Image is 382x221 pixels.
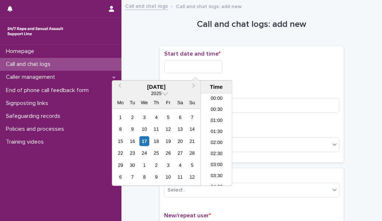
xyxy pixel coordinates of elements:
div: Choose Friday, 19 September 2025 [163,136,173,146]
div: Choose Sunday, 12 October 2025 [187,172,197,182]
div: Choose Thursday, 25 September 2025 [151,148,161,158]
div: Choose Wednesday, 10 September 2025 [139,124,149,134]
li: 04:00 [201,182,232,193]
div: Choose Saturday, 11 October 2025 [175,172,185,182]
div: Choose Monday, 6 October 2025 [116,172,125,182]
div: Choose Tuesday, 7 October 2025 [127,172,137,182]
div: Choose Saturday, 6 September 2025 [175,112,185,122]
div: Choose Tuesday, 2 September 2025 [127,112,137,122]
div: Choose Monday, 1 September 2025 [116,112,125,122]
div: Fr [163,98,173,108]
div: Choose Thursday, 9 October 2025 [151,172,161,182]
div: Choose Tuesday, 23 September 2025 [127,148,137,158]
div: Choose Tuesday, 30 September 2025 [127,160,137,170]
div: Choose Tuesday, 9 September 2025 [127,124,137,134]
div: Choose Monday, 29 September 2025 [116,160,125,170]
span: New/repeat user [164,213,211,218]
div: Choose Friday, 26 September 2025 [163,148,173,158]
a: Call and chat logs [125,1,168,10]
div: Choose Wednesday, 24 September 2025 [139,148,149,158]
button: Next Month [189,81,201,93]
div: Choose Sunday, 5 October 2025 [187,160,197,170]
li: 02:30 [201,149,232,160]
h1: Call and chat logs: add new [160,19,344,30]
p: Safeguarding records [3,113,66,120]
div: Mo [116,98,125,108]
div: Time [203,84,230,90]
img: rhQMoQhaT3yELyF149Cw [6,24,65,39]
li: 00:30 [201,105,232,116]
p: End of phone call feedback form [3,87,95,94]
div: Select... [167,186,186,194]
div: Sa [175,98,185,108]
div: We [139,98,149,108]
div: Choose Sunday, 28 September 2025 [187,148,197,158]
p: Policies and processes [3,126,70,133]
div: Tu [127,98,137,108]
span: 2025 [151,91,161,96]
div: Choose Thursday, 2 October 2025 [151,160,161,170]
div: Choose Wednesday, 1 October 2025 [139,160,149,170]
div: Choose Monday, 15 September 2025 [116,136,125,146]
div: Choose Sunday, 14 September 2025 [187,124,197,134]
div: Choose Friday, 10 October 2025 [163,172,173,182]
li: 03:00 [201,160,232,171]
div: Choose Saturday, 27 September 2025 [175,148,185,158]
li: 02:00 [201,138,232,149]
div: Choose Saturday, 13 September 2025 [175,124,185,134]
li: 00:00 [201,94,232,105]
div: Choose Wednesday, 17 September 2025 [139,136,149,146]
li: 01:00 [201,116,232,127]
div: Choose Friday, 12 September 2025 [163,124,173,134]
p: Training videos [3,138,50,145]
div: Choose Thursday, 11 September 2025 [151,124,161,134]
p: Call and chat logs: add new [176,2,242,10]
div: Choose Thursday, 4 September 2025 [151,112,161,122]
div: Choose Saturday, 4 October 2025 [175,160,185,170]
div: Choose Monday, 22 September 2025 [116,148,125,158]
li: 01:30 [201,127,232,138]
div: Choose Wednesday, 8 October 2025 [139,172,149,182]
div: Choose Sunday, 21 September 2025 [187,136,197,146]
p: Homepage [3,48,40,55]
p: Caller management [3,74,61,81]
div: Choose Sunday, 7 September 2025 [187,112,197,122]
div: month 2025-09 [114,111,198,183]
div: Su [187,98,197,108]
div: [DATE] [112,84,201,90]
div: Choose Friday, 5 September 2025 [163,112,173,122]
div: Choose Friday, 3 October 2025 [163,160,173,170]
div: Th [151,98,161,108]
div: Choose Wednesday, 3 September 2025 [139,112,149,122]
button: Previous Month [113,81,125,93]
div: Choose Thursday, 18 September 2025 [151,136,161,146]
div: Choose Monday, 8 September 2025 [116,124,125,134]
p: Call and chat logs [3,61,56,68]
div: Choose Saturday, 20 September 2025 [175,136,185,146]
div: Choose Tuesday, 16 September 2025 [127,136,137,146]
span: Start date and time [164,51,220,57]
p: Signposting links [3,100,54,107]
li: 03:30 [201,171,232,182]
